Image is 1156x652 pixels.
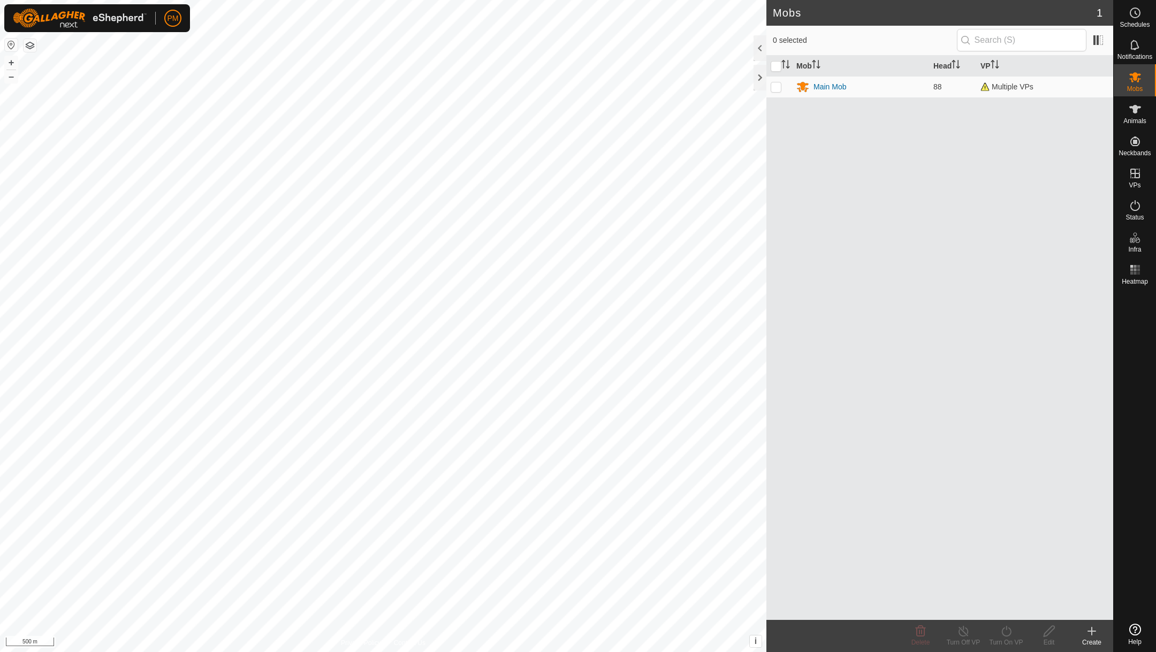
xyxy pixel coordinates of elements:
a: Contact Us [394,638,425,648]
span: Infra [1128,246,1141,253]
span: 1 [1097,5,1102,21]
span: Mobs [1127,86,1143,92]
div: Turn Off VP [942,638,985,647]
th: VP [976,56,1113,77]
img: Gallagher Logo [13,9,147,28]
p-sorticon: Activate to sort [812,62,820,70]
span: Schedules [1120,21,1150,28]
span: 88 [933,82,942,91]
p-sorticon: Activate to sort [952,62,960,70]
h2: Mobs [773,6,1097,19]
span: Multiple VPs [980,82,1033,91]
span: VPs [1129,182,1140,188]
span: 0 selected [773,35,957,46]
span: Heatmap [1122,278,1148,285]
button: Reset Map [5,39,18,51]
input: Search (S) [957,29,1086,51]
span: Help [1128,639,1142,645]
div: Main Mob [813,81,846,93]
button: + [5,56,18,69]
span: PM [168,13,179,24]
button: Map Layers [24,39,36,52]
span: Neckbands [1119,150,1151,156]
th: Mob [792,56,929,77]
a: Privacy Policy [341,638,381,648]
div: Turn On VP [985,638,1028,647]
button: – [5,70,18,83]
span: Delete [911,639,930,646]
span: Animals [1123,118,1146,124]
span: Notifications [1117,54,1152,60]
span: Status [1125,214,1144,221]
div: Edit [1028,638,1070,647]
p-sorticon: Activate to sort [781,62,790,70]
p-sorticon: Activate to sort [991,62,999,70]
button: i [750,635,762,647]
th: Head [929,56,976,77]
a: Help [1114,619,1156,649]
div: Create [1070,638,1113,647]
span: i [755,636,757,646]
